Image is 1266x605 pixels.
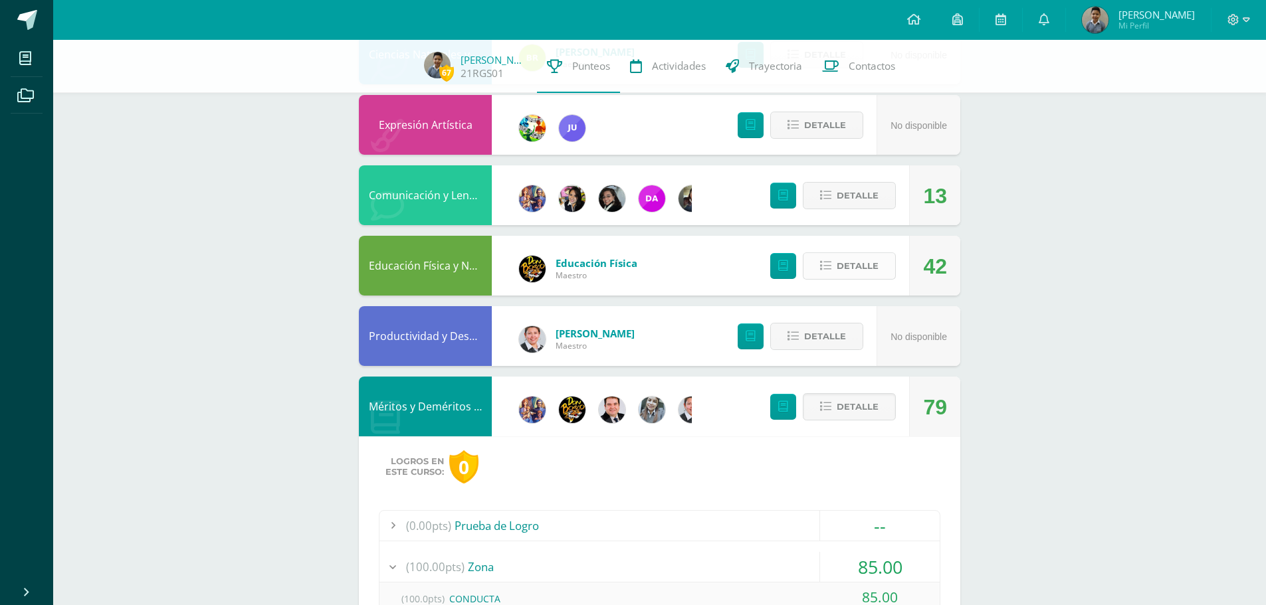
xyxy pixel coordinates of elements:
[803,393,896,420] button: Detalle
[359,306,492,366] div: Productividad y Desarrollo
[804,113,846,137] span: Detalle
[891,331,947,342] span: No disponible
[359,95,492,155] div: Expresión Artística
[519,115,546,141] img: 159e24a6ecedfdf8f489544946a573f0.png
[858,555,902,579] span: 85.00
[837,394,879,419] span: Detalle
[620,40,716,93] a: Actividades
[519,396,546,423] img: 3f4c0a665c62760dc8d25f6423ebedea.png
[599,185,625,212] img: 7bd163c6daa573cac875167af135d202.png
[556,256,637,270] span: Educación Física
[837,183,879,208] span: Detalle
[559,396,585,423] img: eda3c0d1caa5ac1a520cf0290d7c6ae4.png
[837,254,879,278] span: Detalle
[770,112,863,139] button: Detalle
[519,326,546,353] img: 08e00a7f0eb7830fd2468c6dcb3aac58.png
[639,185,665,212] img: 20293396c123fa1d0be50d4fd90c658f.png
[1082,7,1108,33] img: 6a29469838e8344275ebbde8307ef8c6.png
[559,185,585,212] img: 282f7266d1216b456af8b3d5ef4bcc50.png
[639,396,665,423] img: cba4c69ace659ae4cf02a5761d9a2473.png
[874,513,886,538] span: --
[923,377,947,437] div: 79
[679,185,705,212] img: f727c7009b8e908c37d274233f9e6ae1.png
[406,552,465,582] span: (100.00pts)
[804,324,846,349] span: Detalle
[379,511,940,541] div: Prueba de Logro
[424,52,451,78] img: 6a29469838e8344275ebbde8307ef8c6.png
[559,115,585,141] img: 1cada5f849fe5bdc664534ba8dc5ae20.png
[556,340,635,351] span: Maestro
[385,456,444,477] span: Logros en este curso:
[770,323,863,350] button: Detalle
[519,256,546,282] img: eda3c0d1caa5ac1a520cf0290d7c6ae4.png
[891,120,947,131] span: No disponible
[556,327,635,340] span: [PERSON_NAME]
[1118,20,1195,31] span: Mi Perfil
[803,182,896,209] button: Detalle
[923,166,947,226] div: 13
[803,252,896,280] button: Detalle
[599,396,625,423] img: 57933e79c0f622885edf5cfea874362b.png
[679,396,705,423] img: 08e00a7f0eb7830fd2468c6dcb3aac58.png
[461,66,504,80] a: 21RGS01
[849,59,895,73] span: Contactos
[449,450,478,484] div: 0
[716,40,812,93] a: Trayectoria
[461,53,527,66] a: [PERSON_NAME]
[359,377,492,436] div: Méritos y Deméritos 5to. Primaria ¨B¨
[923,236,947,296] div: 42
[359,165,492,225] div: Comunicación y Lenguaje L.3 (Inglés y Laboratorio)
[556,270,637,281] span: Maestro
[359,236,492,296] div: Educación Física y Natación
[519,185,546,212] img: 3f4c0a665c62760dc8d25f6423ebedea.png
[537,40,620,93] a: Punteos
[1118,8,1195,21] span: [PERSON_NAME]
[652,59,706,73] span: Actividades
[749,59,802,73] span: Trayectoria
[406,511,451,541] span: (0.00pts)
[572,59,610,73] span: Punteos
[812,40,905,93] a: Contactos
[439,64,454,81] span: 67
[379,552,940,582] div: Zona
